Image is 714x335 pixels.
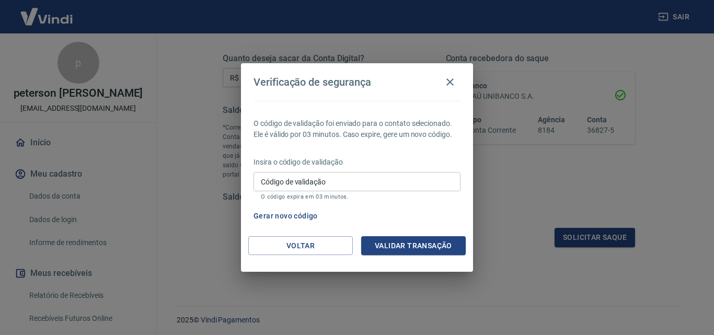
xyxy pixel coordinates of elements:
h4: Verificação de segurança [254,76,371,88]
button: Validar transação [361,236,466,256]
p: O código de validação foi enviado para o contato selecionado. Ele é válido por 03 minutos. Caso e... [254,118,460,140]
p: O código expira em 03 minutos. [261,193,453,200]
button: Gerar novo código [249,206,322,226]
p: Insira o código de validação [254,157,460,168]
button: Voltar [248,236,353,256]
